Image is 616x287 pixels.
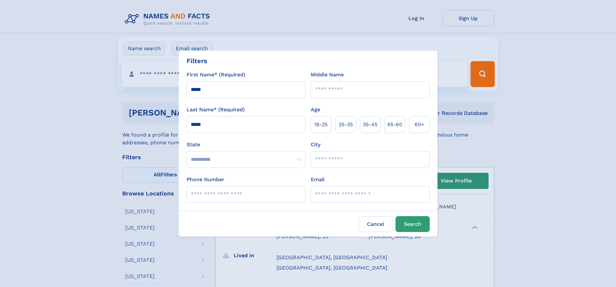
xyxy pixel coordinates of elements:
label: Cancel [359,216,393,232]
span: 45‑60 [387,121,402,128]
span: 18‑25 [314,121,328,128]
button: Search [395,216,430,232]
div: Filters [187,56,207,66]
label: State [187,141,306,149]
label: Middle Name [311,71,344,79]
span: 35‑45 [363,121,377,128]
label: City [311,141,320,149]
label: Email [311,176,325,183]
span: 25‑35 [339,121,353,128]
span: 60+ [415,121,424,128]
label: First Name* (Required) [187,71,245,79]
label: Phone Number [187,176,224,183]
label: Age [311,106,320,114]
label: Last Name* (Required) [187,106,245,114]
